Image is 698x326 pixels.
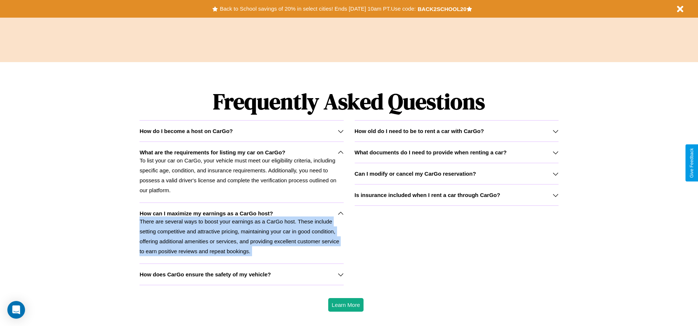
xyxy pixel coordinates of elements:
div: Open Intercom Messenger [7,301,25,319]
h3: What are the requirements for listing my car on CarGo? [139,149,285,155]
button: Learn More [328,298,364,312]
h3: How old do I need to be to rent a car with CarGo? [355,128,484,134]
h3: How can I maximize my earnings as a CarGo host? [139,210,273,216]
b: BACK2SCHOOL20 [418,6,467,12]
h3: Can I modify or cancel my CarGo reservation? [355,171,476,177]
p: There are several ways to boost your earnings as a CarGo host. These include setting competitive ... [139,216,343,256]
p: To list your car on CarGo, your vehicle must meet our eligibility criteria, including specific ag... [139,155,343,195]
h3: What documents do I need to provide when renting a car? [355,149,507,155]
div: Give Feedback [689,148,694,178]
button: Back to School savings of 20% in select cities! Ends [DATE] 10am PT.Use code: [218,4,417,14]
h3: How do I become a host on CarGo? [139,128,233,134]
h3: How does CarGo ensure the safety of my vehicle? [139,271,271,277]
h1: Frequently Asked Questions [139,83,558,120]
h3: Is insurance included when I rent a car through CarGo? [355,192,500,198]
